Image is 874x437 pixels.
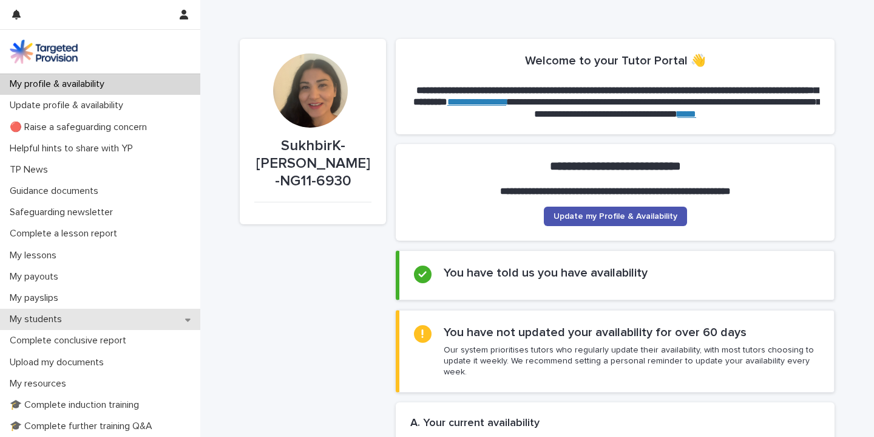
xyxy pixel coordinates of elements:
[5,250,66,261] p: My lessons
[5,271,68,283] p: My payouts
[5,185,108,197] p: Guidance documents
[5,122,157,133] p: 🔴 Raise a safeguarding concern
[5,78,114,90] p: My profile & availability
[5,378,76,390] p: My resources
[554,212,677,221] span: Update my Profile & Availability
[525,53,706,68] h2: Welcome to your Tutor Portal 👋
[5,335,136,346] p: Complete conclusive report
[444,325,747,340] h2: You have not updated your availability for over 60 days
[444,266,648,280] h2: You have told us you have availability
[5,228,127,239] p: Complete a lesson report
[410,417,540,430] h2: A. Your current availability
[544,207,687,226] a: Update my Profile & Availability
[5,421,162,432] p: 🎓 Complete further training Q&A
[10,40,78,64] img: M5nRWzHhSzIhMunXDL62
[5,292,68,304] p: My payslips
[5,143,143,154] p: Helpful hints to share with YP
[254,137,371,190] p: SukhbirK-[PERSON_NAME]-NG11-6930
[5,207,123,218] p: Safeguarding newsletter
[5,399,149,411] p: 🎓 Complete induction training
[5,100,133,111] p: Update profile & availability
[5,357,113,368] p: Upload my documents
[5,314,72,325] p: My students
[5,164,58,176] p: TP News
[444,345,819,378] p: Our system prioritises tutors who regularly update their availability, with most tutors choosing ...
